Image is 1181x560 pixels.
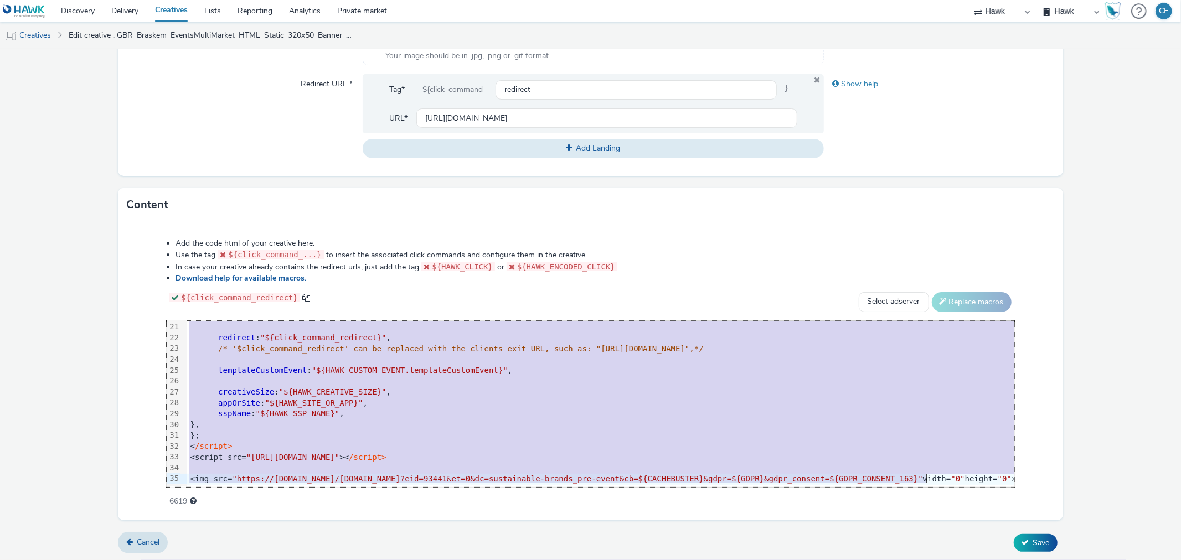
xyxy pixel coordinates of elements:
[246,453,340,462] span: "[URL][DOMAIN_NAME]"
[218,366,307,375] span: templateCustomEvent
[137,537,159,547] span: Cancel
[167,430,180,441] div: 31
[265,398,363,407] span: "${HAWK_SITE_OR_APP}"
[169,496,187,507] span: 6619
[1033,537,1050,548] span: Save
[126,196,168,213] h3: Content
[167,354,180,365] div: 24
[416,108,797,128] input: url...
[260,333,386,342] span: "${click_command_redirect}"
[218,409,251,418] span: sspName
[167,322,180,333] div: 21
[1105,2,1126,20] a: Hawk Academy
[302,294,310,302] span: copy to clipboard
[414,80,496,100] div: ${click_command_
[1014,534,1058,552] button: Save
[118,532,168,553] a: Cancel
[167,473,180,484] div: 35
[167,365,180,376] div: 25
[363,139,823,158] button: Add Landing
[349,453,386,462] span: /script>
[3,4,45,18] img: undefined Logo
[167,419,180,431] div: 30
[176,238,1014,249] li: Add the code html of your creative here.
[195,442,232,450] span: /script>
[167,343,180,354] div: 23
[176,273,311,283] a: Download help for available macros.
[181,293,298,302] span: ${click_command_redirect}
[279,387,386,396] span: "${HAWK_CREATIVE_SIZE}"
[176,249,1014,261] li: Use the tag to insert the associated click commands and configure them in the creative.
[218,387,274,396] span: creativeSize
[167,463,180,474] div: 34
[218,333,255,342] span: redirect
[167,441,180,452] div: 32
[1105,2,1121,20] img: Hawk Academy
[167,376,180,387] div: 26
[998,474,1012,483] span: "0"
[167,333,180,344] div: 22
[176,261,1014,273] li: In case your creative already contains the redirect urls, just add the tag or
[190,496,197,507] div: Maximum recommended length: 3000 characters.
[385,50,549,61] span: Your image should be in .jpg, .png or .gif format
[951,474,965,483] span: "0"
[218,398,260,407] span: appOrSite
[296,74,357,90] label: Redirect URL *
[228,250,322,259] span: ${click_command_...}
[1159,3,1169,19] div: CE
[256,409,340,418] span: "${HAWK_SSP_NAME}"
[232,474,922,483] span: "https://[DOMAIN_NAME]/[DOMAIN_NAME]?eid=93441&et=0&dc=sustainable-brands_pre-event&cb=${CACHEBUS...
[167,397,180,408] div: 28
[517,262,615,271] span: ${HAWK_ENCODED_CLICK}
[6,30,17,42] img: mobile
[167,387,180,398] div: 27
[312,366,508,375] span: "${HAWK_CUSTOM_EVENT.templateCustomEvent}"
[63,22,358,49] a: Edit creative : GBR_Braskem_EventsMultiMarket_HTML_Static_320x50_Banner_Message1_SustainabilityPr...
[777,80,797,100] span: }
[167,408,180,419] div: 29
[824,74,1054,94] div: Show help
[932,292,1012,312] button: Replace macros
[432,262,493,271] span: ${HAWK_CLICK}
[167,452,180,463] div: 33
[576,143,620,153] span: Add Landing
[218,344,704,353] span: /* '$click_command_redirect' can be replaced with the clients exit URL, such as: "[URL][DOMAIN_NA...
